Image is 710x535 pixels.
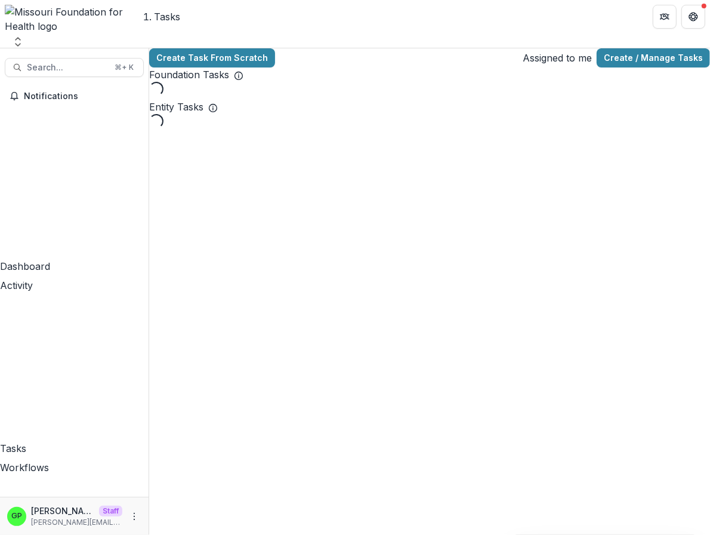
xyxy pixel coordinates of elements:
[5,5,144,33] img: Missouri Foundation for Health logo
[31,517,122,528] p: [PERSON_NAME][EMAIL_ADDRESS][DOMAIN_NAME]
[149,48,275,67] a: Create Task From Scratch
[518,51,592,65] button: Assigned to me
[127,509,141,524] button: More
[10,36,26,48] button: Open entity switcher
[149,100,203,114] p: Entity Tasks
[681,5,705,29] button: Get Help
[154,10,180,24] div: Tasks
[154,10,180,24] nav: breadcrumb
[5,87,144,106] button: Notifications
[24,91,139,102] span: Notifications
[597,48,710,67] a: Create / Manage Tasks
[27,63,107,73] span: Search...
[149,67,229,82] p: Foundation Tasks
[653,5,677,29] button: Partners
[99,506,122,516] p: Staff
[11,512,22,520] div: Griffin Perry
[112,61,136,74] div: ⌘ + K
[31,505,94,517] p: [PERSON_NAME]
[5,58,144,77] button: Search...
